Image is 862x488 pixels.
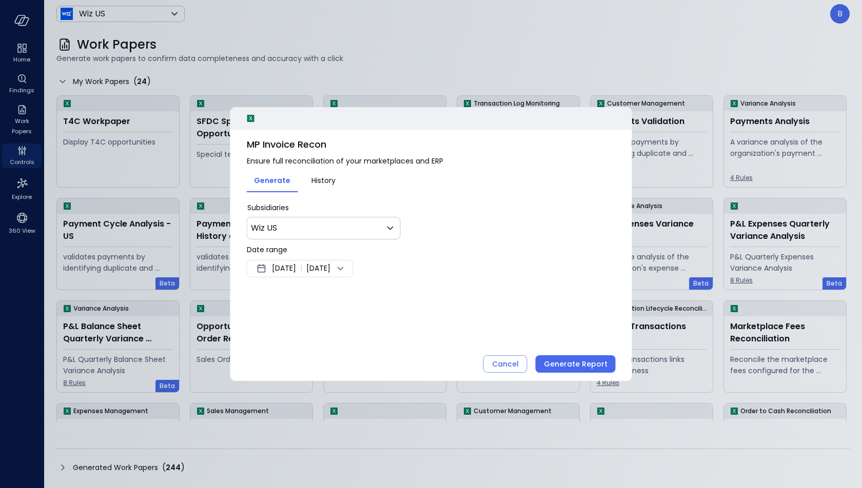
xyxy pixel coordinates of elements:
[254,175,290,186] span: Generate
[247,138,616,151] span: MP Invoice Recon
[536,355,616,373] button: Generate Report
[492,358,519,371] div: Cancel
[300,262,302,275] span: |
[247,245,287,255] span: Date range
[272,262,296,275] span: [DATE]
[483,355,527,373] button: Cancel
[251,222,277,234] p: Wiz US
[247,202,616,213] p: Subsidiaries
[306,262,330,275] span: [DATE]
[311,175,336,186] span: History
[544,358,608,371] div: Generate Report
[247,155,616,167] span: Ensure full reconciliation of your marketplaces and ERP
